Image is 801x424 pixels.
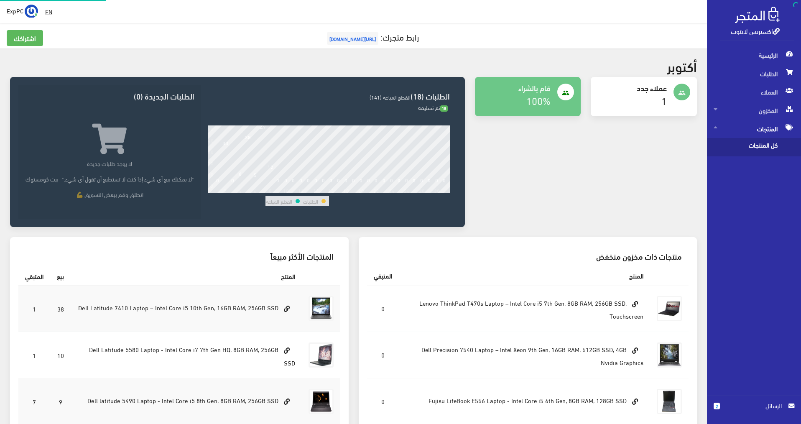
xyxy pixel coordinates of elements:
a: العملاء [707,83,801,101]
a: EN [42,4,56,19]
iframe: Drift Widget Chat Controller [10,367,42,398]
a: المنتجات [707,120,801,138]
td: الطلبات [303,196,319,206]
img: dell-latitude-7410-laptop-intel-core-i5-10th-gen-16gb-ram-256gb-ssd.jpg [309,296,334,321]
span: القطع المباعة (141) [370,92,411,102]
td: 10 [50,332,71,378]
a: كل المنتجات [707,138,801,156]
span: 18 [440,105,448,112]
span: الرسائل [727,401,782,410]
a: الرئيسية [707,46,801,64]
td: القطع المباعة [265,196,293,206]
a: المخزون [707,101,801,120]
h4: عملاء جدد [597,84,667,92]
th: المنتج [399,267,650,285]
div: 12 [298,187,304,193]
td: Lenovo ThinkPad T470s Laptop – Intel Core i5 7th Gen, 8GB RAM, 256GB SSD, Touchscreen [399,285,650,332]
p: انطلق وقم ببعض التسويق 💪 [25,190,194,199]
i: people [678,89,686,97]
h3: منتجات ذات مخزون منخفض [374,252,682,260]
img: ... [25,5,38,18]
td: Dell Precision 7540 Laptop – Intel Xeon 9th Gen, 16GB RAM, 512GB SSD, 4GB Nvidia Graphics [399,332,650,378]
span: المنتجات [714,120,794,138]
span: ExpPC [7,5,23,16]
div: 2 [224,187,227,193]
span: العملاء [714,83,794,101]
div: 26 [404,187,410,193]
div: 22 [373,187,379,193]
img: . [735,7,780,23]
div: 30 [434,187,440,193]
td: 0 [367,285,399,332]
a: اشتراكك [7,30,43,46]
a: 1 [661,91,667,109]
p: "لا يمكنك بيع أي شيء إذا كنت لا تستطيع أن تقول أي شيء." -بيث كومستوك [25,174,194,183]
div: 6 [254,187,257,193]
div: 16 [328,187,334,193]
td: Dell Latitude 5580 Laptop - Intel Core i7 7th Gen HQ, 8GB RAM, 256GB SSD [71,332,302,378]
h2: أكتوبر [667,59,697,73]
p: لا يوجد طلبات جديدة [25,159,194,168]
td: 1 [18,285,50,332]
h3: الطلبات (18) [208,92,450,100]
span: الطلبات [714,64,794,83]
div: 14 [313,187,319,193]
span: تم تسليمه [418,102,448,112]
img: dell-latitude-5580-laptop-intel-core-i7-7th-gen-hq-8gb-ram-256gb-ssd.jpg [309,342,334,368]
a: رابط متجرك:[URL][DOMAIN_NAME] [325,29,419,44]
a: الطلبات [707,64,801,83]
span: [URL][DOMAIN_NAME] [327,32,378,45]
h3: الطلبات الجديدة (0) [25,92,194,100]
div: 8 [269,187,272,193]
span: الرئيسية [714,46,794,64]
td: 38 [50,285,71,332]
i: people [562,89,569,97]
a: ... ExpPC [7,4,38,18]
span: المخزون [714,101,794,120]
th: المنتج [71,267,302,286]
img: lenovo-thinkpad-t470s-laptop-intel-core-i5-7th-gen-8gb-ram-256gb-ssd-touchscreen.jpg [657,296,682,321]
div: 10 [283,187,289,193]
th: المتبقي [18,267,50,286]
img: dell-precision-7540-laptop-intel-xeon-9th-gen-16gb-ram-512gb-ssd-4gb-nvidia-graphics.jpg [657,342,682,368]
div: 20 [358,187,364,193]
img: dell-latitude-5490-laptop-intel-core-i5-8th-gen-8gb-ram-256gb-ssd.png [309,389,334,414]
th: بيع [50,267,71,286]
a: 2 الرسائل [714,401,794,419]
a: اكسبريس لابتوب [731,25,780,37]
div: 18 [343,187,349,193]
div: 28 [419,187,425,193]
u: EN [45,6,52,17]
div: 24 [389,187,395,193]
th: المتبقي [367,267,399,285]
span: كل المنتجات [714,138,777,156]
a: 100% [526,91,551,109]
img: fujisu-lifebook-e556-laptop-intel-core-i5-6th-gen-8gb-ram-128gb-ssd.jpg [657,389,682,414]
h4: قام بالشراء [482,84,551,92]
h3: المنتجات الأكثر مبيعاً [25,252,334,260]
td: 1 [18,332,50,378]
td: Dell Latitude 7410 Laptop – Intel Core i5 10th Gen, 16GB RAM, 256GB SSD [71,285,302,332]
div: 47 [260,123,266,130]
td: 0 [367,332,399,378]
span: 2 [714,403,720,409]
div: 4 [239,187,242,193]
